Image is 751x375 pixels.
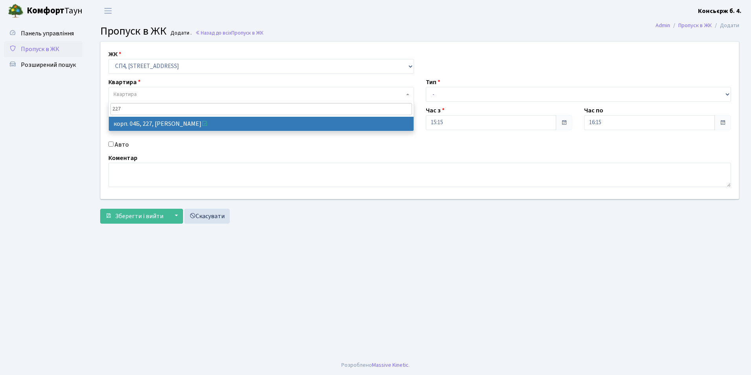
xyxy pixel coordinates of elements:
span: Розширений пошук [21,61,76,69]
a: Консьєрж б. 4. [698,6,742,16]
a: Скасувати [184,209,230,224]
div: Розроблено . [341,361,410,369]
a: Пропуск в ЖК [4,41,82,57]
span: Пропуск в ЖК [100,23,167,39]
li: Додати [712,21,739,30]
span: Зберегти і вийти [115,212,163,221]
nav: breadcrumb [644,17,751,34]
b: Комфорт [27,4,64,17]
a: Пропуск в ЖК [678,21,712,29]
a: Назад до всіхПропуск в ЖК [195,29,264,37]
img: logo.png [8,3,24,19]
label: Коментар [108,153,137,163]
b: Консьєрж б. 4. [698,7,742,15]
label: Час по [584,106,603,115]
a: Massive Kinetic [372,361,408,369]
span: Таун [27,4,82,18]
button: Зберегти і вийти [100,209,169,224]
span: Панель управління [21,29,74,38]
label: Тип [426,77,440,87]
label: Час з [426,106,445,115]
label: Квартира [108,77,141,87]
a: Admin [656,21,670,29]
label: Авто [115,140,129,149]
span: Пропуск в ЖК [21,45,59,53]
a: Розширений пошук [4,57,82,73]
span: Пропуск в ЖК [231,29,264,37]
li: корп. 04Б, 227, [PERSON_NAME] [109,117,414,131]
a: Панель управління [4,26,82,41]
label: ЖК [108,50,121,59]
button: Переключити навігацію [98,4,118,17]
span: Квартира [114,90,137,98]
small: Додати . [169,30,192,37]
